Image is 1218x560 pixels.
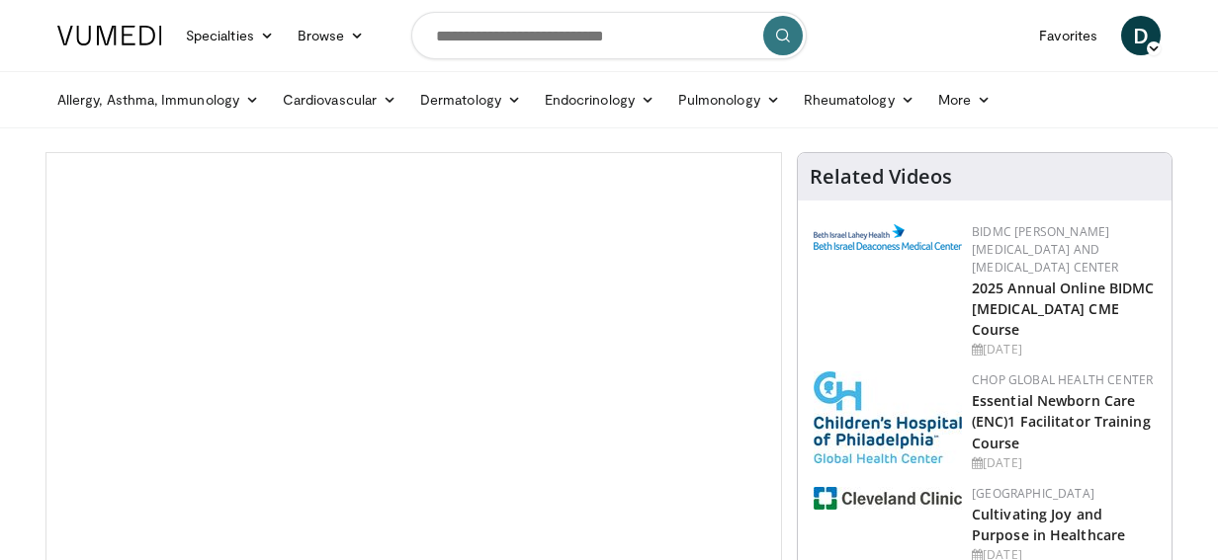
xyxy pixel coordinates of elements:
[286,16,377,55] a: Browse
[792,80,926,120] a: Rheumatology
[174,16,286,55] a: Specialties
[972,485,1094,502] a: [GEOGRAPHIC_DATA]
[408,80,533,120] a: Dermatology
[972,341,1156,359] div: [DATE]
[814,487,962,510] img: 1ef99228-8384-4f7a-af87-49a18d542794.png.150x105_q85_autocrop_double_scale_upscale_version-0.2.jpg
[972,454,1156,472] div: [DATE]
[57,26,162,45] img: VuMedi Logo
[926,80,1002,120] a: More
[411,12,807,59] input: Search topics, interventions
[972,371,1153,388] a: CHOP Global Health Center
[972,505,1125,544] a: Cultivating Joy and Purpose in Healthcare
[1027,16,1109,55] a: Favorites
[972,223,1119,276] a: BIDMC [PERSON_NAME][MEDICAL_DATA] and [MEDICAL_DATA] Center
[814,224,962,250] img: c96b19ec-a48b-46a9-9095-935f19585444.png.150x105_q85_autocrop_double_scale_upscale_version-0.2.png
[810,165,952,189] h4: Related Videos
[972,279,1154,339] a: 2025 Annual Online BIDMC [MEDICAL_DATA] CME Course
[814,371,962,463] img: 8fbf8b72-0f77-40e1-90f4-9648163fd298.jpg.150x105_q85_autocrop_double_scale_upscale_version-0.2.jpg
[271,80,408,120] a: Cardiovascular
[666,80,792,120] a: Pulmonology
[45,80,271,120] a: Allergy, Asthma, Immunology
[972,391,1151,451] a: Essential Newborn Care (ENC)1 Facilitator Training Course
[533,80,666,120] a: Endocrinology
[1121,16,1161,55] a: D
